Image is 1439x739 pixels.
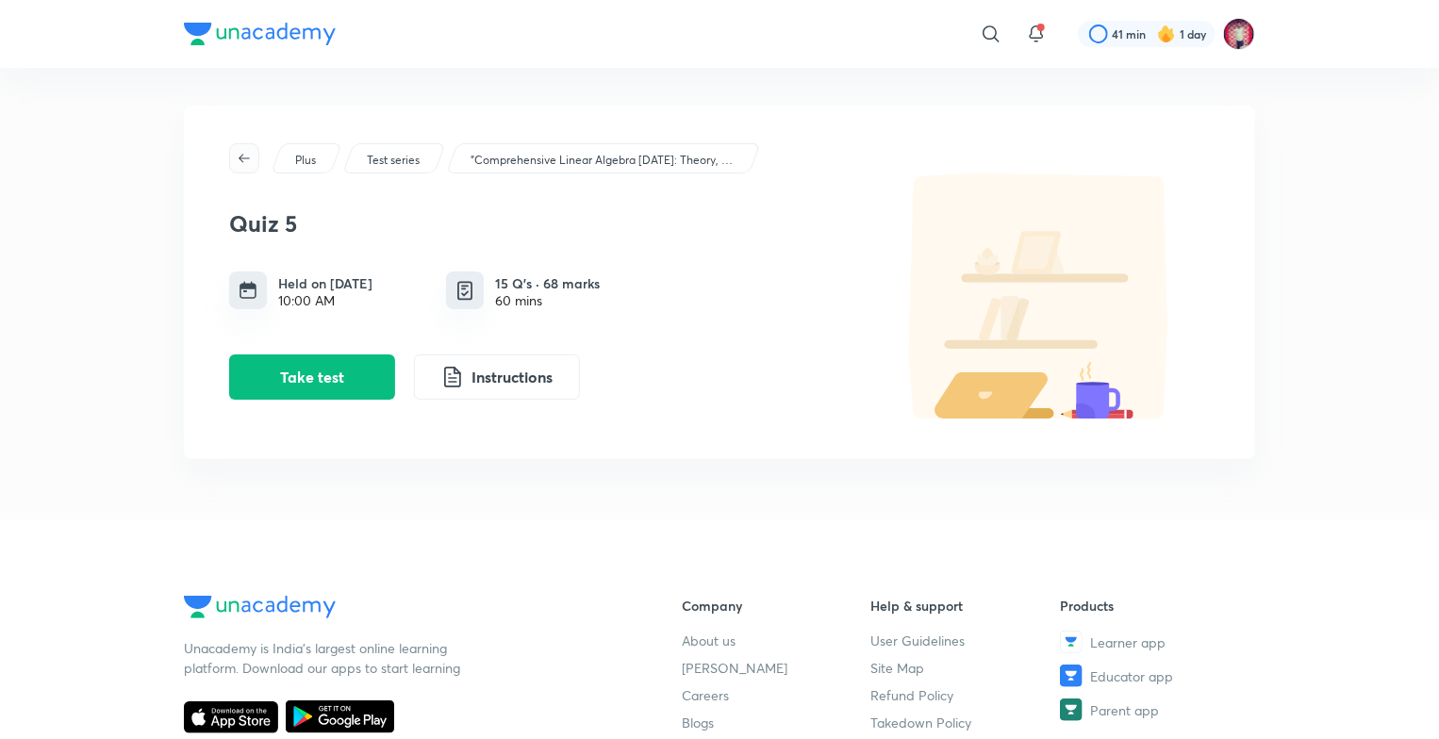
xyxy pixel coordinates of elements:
[871,713,1061,732] a: Takedown Policy
[414,354,580,400] button: Instructions
[184,596,336,618] img: Company Logo
[367,152,420,169] p: Test series
[495,273,600,293] h6: 15 Q’s · 68 marks
[1060,698,1083,721] img: Parent app
[292,152,320,169] a: Plus
[1060,665,1083,687] img: Educator app
[1060,631,1249,653] a: Learner app
[468,152,738,169] a: "Comprehensive Linear Algebra [DATE]: Theory, Applications, and Problem-solving"
[682,713,871,732] a: Blogs
[1060,631,1083,653] img: Learner app
[682,685,871,705] a: Careers
[871,685,1061,705] a: Refund Policy
[471,152,735,169] p: "Comprehensive Linear Algebra [DATE]: Theory, Applications, and Problem-solving"
[239,281,257,300] img: timing
[295,152,316,169] p: Plus
[229,354,395,400] button: Take test
[870,173,1210,419] img: default
[441,366,464,388] img: instruction
[871,658,1061,678] a: Site Map
[364,152,423,169] a: Test series
[871,596,1061,616] h6: Help & support
[278,293,372,308] div: 10:00 AM
[1060,665,1249,687] a: Educator app
[1090,700,1159,720] span: Parent app
[1060,698,1249,721] a: Parent app
[1223,18,1255,50] img: Mayur Jyoti Das
[682,658,871,678] a: [PERSON_NAME]
[495,293,600,308] div: 60 mins
[229,210,861,238] h3: Quiz 5
[278,273,372,293] h6: Held on [DATE]
[184,638,467,678] p: Unacademy is India’s largest online learning platform. Download our apps to start learning
[1060,596,1249,616] h6: Products
[454,279,477,303] img: quiz info
[682,685,729,705] span: Careers
[1090,632,1166,652] span: Learner app
[1157,25,1176,43] img: streak
[184,23,336,45] img: Company Logo
[871,631,1061,650] a: User Guidelines
[184,596,621,623] a: Company Logo
[682,596,871,616] h6: Company
[1090,666,1173,686] span: Educator app
[682,631,871,650] a: About us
